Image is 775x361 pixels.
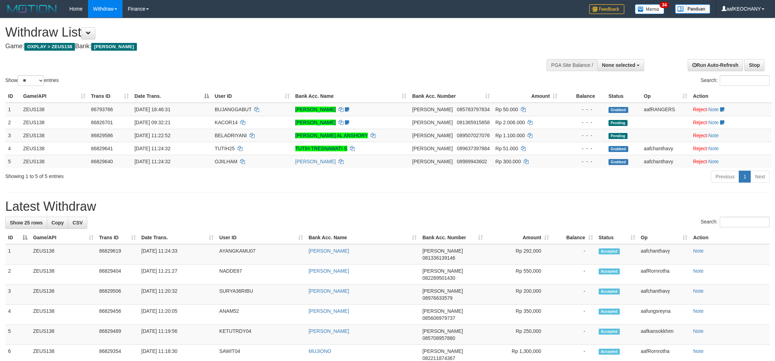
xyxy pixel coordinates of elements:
[693,348,704,354] a: Note
[609,146,628,152] span: Grabbed
[96,285,139,305] td: 86829506
[638,325,691,345] td: aafkansokkhim
[139,265,217,285] td: [DATE] 11:21:27
[708,107,719,112] a: Note
[690,90,772,103] th: Action
[422,348,463,354] span: [PERSON_NAME]
[5,217,47,229] a: Show 25 rows
[216,285,306,305] td: SURYA36RIBU
[708,159,719,164] a: Note
[5,103,20,116] td: 1
[292,90,410,103] th: Bank Acc. Name: activate to sort column ascending
[295,146,347,151] a: TUTIH TRESNAWATI S
[5,244,30,265] td: 1
[638,244,691,265] td: aafchanthavy
[486,305,552,325] td: Rp 350,000
[422,308,463,314] span: [PERSON_NAME]
[216,231,306,244] th: User ID: activate to sort column ascending
[20,90,88,103] th: Game/API: activate to sort column ascending
[596,231,638,244] th: Status: activate to sort column ascending
[309,248,349,254] a: [PERSON_NAME]
[457,146,490,151] span: Copy 089637397884 to clipboard
[51,220,64,226] span: Copy
[412,120,453,125] span: [PERSON_NAME]
[5,285,30,305] td: 3
[309,308,349,314] a: [PERSON_NAME]
[30,265,96,285] td: ZEUS138
[552,231,596,244] th: Balance: activate to sort column ascending
[563,132,603,139] div: - - -
[750,171,770,183] a: Next
[24,43,75,51] span: OXPLAY > ZEUS138
[139,244,217,265] td: [DATE] 11:24:33
[693,288,704,294] a: Note
[599,289,620,294] span: Accepted
[5,265,30,285] td: 2
[599,268,620,274] span: Accepted
[457,133,490,138] span: Copy 089507027076 to clipboard
[486,231,552,244] th: Amount: activate to sort column ascending
[641,155,690,168] td: aafchanthavy
[693,268,704,274] a: Note
[720,75,770,86] input: Search:
[96,244,139,265] td: 86829619
[5,199,770,214] h1: Latest Withdraw
[422,248,463,254] span: [PERSON_NAME]
[96,305,139,325] td: 86829456
[412,133,453,138] span: [PERSON_NAME]
[690,116,772,129] td: ·
[422,275,455,281] span: Copy 082289501430 to clipboard
[139,285,217,305] td: [DATE] 11:20:32
[10,220,43,226] span: Show 25 rows
[547,59,597,71] div: PGA Site Balance /
[708,133,719,138] a: Note
[609,159,628,165] span: Grabbed
[88,90,132,103] th: Trans ID: activate to sort column ascending
[486,325,552,345] td: Rp 250,000
[422,355,455,361] span: Copy 082211874367 to clipboard
[744,59,764,71] a: Stop
[422,295,453,301] span: Copy 08976633579 to clipboard
[701,217,770,227] label: Search:
[409,90,492,103] th: Bank Acc. Number: activate to sort column ascending
[18,75,44,86] select: Showentries
[96,325,139,345] td: 86829489
[5,90,20,103] th: ID
[675,4,710,14] img: panduan.png
[216,325,306,345] td: KETUTRDY04
[5,4,59,14] img: MOTION_logo.png
[5,43,510,50] h4: Game: Bank:
[20,155,88,168] td: ZEUS138
[693,328,704,334] a: Note
[295,159,336,164] a: [PERSON_NAME]
[486,265,552,285] td: Rp 550,000
[422,335,455,341] span: Copy 085708957880 to clipboard
[599,349,620,355] span: Accepted
[486,285,552,305] td: Rp 200,000
[30,325,96,345] td: ZEUS138
[606,90,641,103] th: Status
[422,315,455,321] span: Copy 085606979737 to clipboard
[496,107,518,112] span: Rp 50.000
[693,146,707,151] a: Reject
[215,159,238,164] span: OJIILHAM
[134,120,170,125] span: [DATE] 09:32:21
[457,159,487,164] span: Copy 08989943602 to clipboard
[215,146,235,151] span: TUTIH25
[20,103,88,116] td: ZEUS138
[295,107,336,112] a: [PERSON_NAME]
[216,265,306,285] td: NADDE87
[693,159,707,164] a: Reject
[693,308,704,314] a: Note
[690,231,770,244] th: Action
[30,285,96,305] td: ZEUS138
[493,90,561,103] th: Amount: activate to sort column ascending
[5,231,30,244] th: ID: activate to sort column descending
[693,133,707,138] a: Reject
[73,220,83,226] span: CSV
[641,103,690,116] td: aafRANGERS
[91,120,113,125] span: 86826701
[216,305,306,325] td: ANAM52
[132,90,212,103] th: Date Trans.: activate to sort column descending
[309,288,349,294] a: [PERSON_NAME]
